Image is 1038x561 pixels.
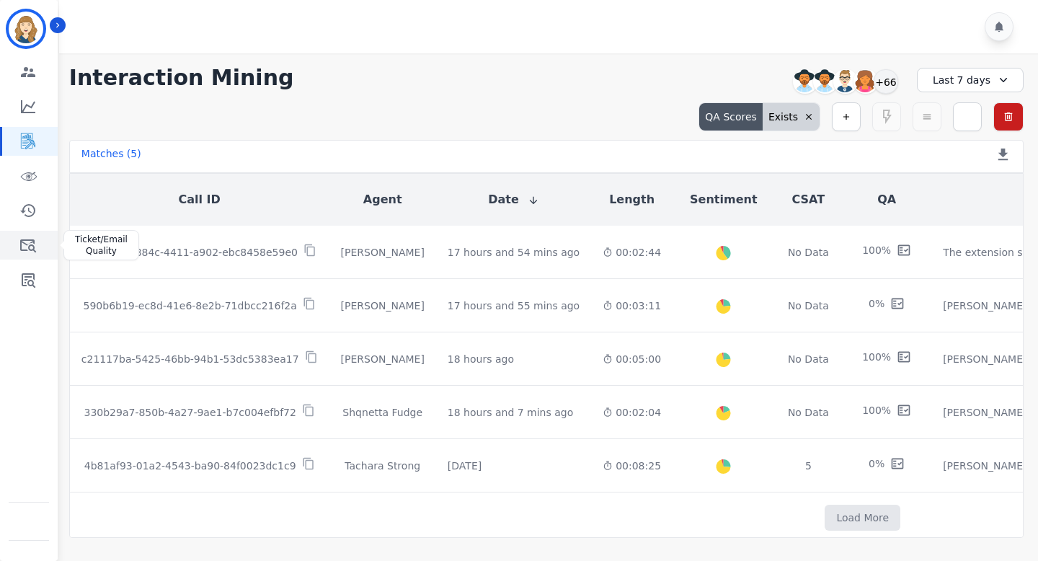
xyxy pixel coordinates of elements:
div: 00:02:44 [603,245,661,260]
p: 330b29a7-850b-4a27-9ae1-b7c004efbf72 [84,405,296,420]
div: 0% [869,456,884,474]
div: 100% [862,403,891,421]
div: 5 [786,459,831,473]
button: Sentiment [690,191,757,208]
div: 100% [862,350,891,368]
div: Tachara Strong [341,459,425,473]
div: No Data [786,405,831,420]
p: 590b6b19-ec8d-41e6-8e2b-71dbcc216f2a [84,299,297,313]
div: No Data [786,245,831,260]
p: c21117ba-5425-46bb-94b1-53dc5383ea17 [81,352,299,366]
div: Last 7 days [917,68,1024,92]
div: [PERSON_NAME] [341,299,425,313]
div: 00:02:04 [603,405,661,420]
div: 18 hours ago [448,352,514,366]
p: 4b81af93-01a2-4543-ba90-84f0023dc1c9 [84,459,296,473]
button: Call ID [179,191,221,208]
button: Load More [825,505,900,531]
div: No Data [786,299,831,313]
div: 00:08:25 [603,459,661,473]
div: Exists [763,103,820,131]
div: QA Scores [699,103,763,131]
p: 3a8ccda0-884c-4411-a902-ebc8458e59e0 [82,245,298,260]
div: [DATE] [448,459,482,473]
h1: Interaction Mining [69,65,294,91]
button: Date [488,191,539,208]
div: [PERSON_NAME] [341,245,425,260]
div: 00:03:11 [603,299,661,313]
div: 17 hours and 55 mins ago [448,299,580,313]
img: Bordered avatar [9,12,43,46]
div: 0% [869,296,884,314]
div: No Data [786,352,831,366]
button: Length [609,191,655,208]
div: [PERSON_NAME] [341,352,425,366]
button: QA [877,191,896,208]
div: 100% [862,243,891,261]
div: Matches ( 5 ) [81,146,141,167]
div: 00:05:00 [603,352,661,366]
div: 18 hours and 7 mins ago [448,405,573,420]
button: CSAT [792,191,825,208]
div: 17 hours and 54 mins ago [448,245,580,260]
button: Agent [363,191,402,208]
div: +66 [874,69,898,94]
div: Shqnetta Fudge [341,405,425,420]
